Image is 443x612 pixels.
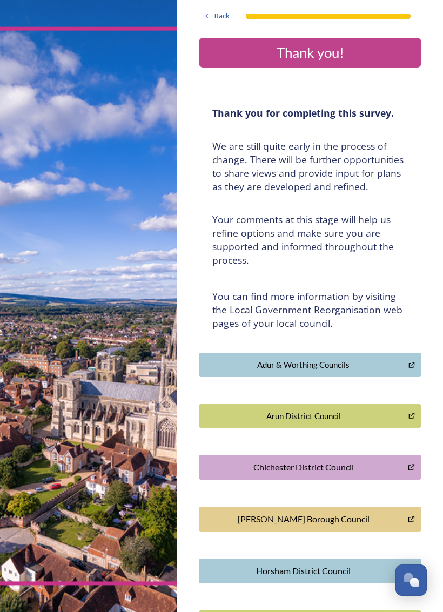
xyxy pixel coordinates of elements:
[205,359,402,371] div: Adur & Worthing Councils
[205,410,402,422] div: Arun District Council
[212,290,408,330] h4: You can find more information by visiting the Local Government Reorganisation web pages of your l...
[212,106,394,119] strong: Thank you for completing this survey.
[205,461,402,474] div: Chichester District Council
[199,559,421,583] button: Horsham District Council
[199,455,421,480] button: Chichester District Council
[199,507,421,532] button: Crawley Borough Council
[212,213,408,267] h4: Your comments at this stage will help us refine options and make sure you are supported and infor...
[205,564,402,577] div: Horsham District Council
[212,139,408,193] h4: We are still quite early in the process of change. There will be further opportunities to share v...
[199,404,421,428] button: Arun District Council
[205,513,402,526] div: [PERSON_NAME] Borough Council
[199,353,421,377] button: Adur & Worthing Councils
[203,42,417,63] div: Thank you!
[214,11,230,21] span: Back
[395,564,427,596] button: Open Chat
